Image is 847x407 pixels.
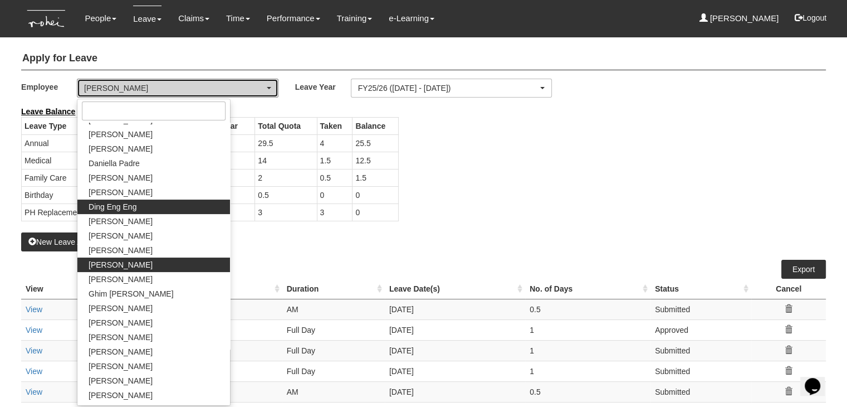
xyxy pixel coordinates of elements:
span: [PERSON_NAME] [89,259,153,270]
td: 25.5 [352,134,398,152]
button: [PERSON_NAME] [77,79,278,98]
th: Cancel [751,279,826,299]
td: Submitted [650,340,751,361]
th: Duration : activate to sort column ascending [282,279,385,299]
td: PH Replacement [22,203,104,221]
input: Search [82,101,226,120]
td: [DATE] [385,361,525,381]
a: View [26,346,42,355]
th: Balance [352,117,398,134]
a: View [26,367,42,376]
td: 0 [352,203,398,221]
td: Submitted [650,299,751,319]
td: Submitted [650,381,751,402]
td: Annual [22,134,104,152]
td: 0 [317,186,352,203]
span: [PERSON_NAME] [89,375,153,386]
button: New Leave Application [21,232,123,251]
th: Status : activate to sort column ascending [650,279,751,299]
a: View [26,305,42,314]
label: Leave Year [295,79,351,95]
td: 1.5 [352,169,398,186]
a: People [85,6,117,31]
span: [PERSON_NAME] [89,303,153,314]
iframe: chat widget [800,362,836,396]
span: [PERSON_NAME] [89,332,153,343]
span: [PERSON_NAME] [89,172,153,183]
td: Full Day [282,340,385,361]
span: [PERSON_NAME] [89,346,153,357]
th: Taken [317,117,352,134]
a: e-Learning [389,6,434,31]
a: Training [337,6,373,31]
td: 1 [525,319,650,340]
span: [PERSON_NAME] [89,143,153,154]
th: No. of Days : activate to sort column ascending [525,279,650,299]
a: [PERSON_NAME] [699,6,779,31]
td: 0.5 [255,186,317,203]
a: Claims [178,6,209,31]
td: Full Day [282,361,385,381]
td: 1.5 [317,152,352,169]
td: 1 [525,361,650,381]
td: 0.5 [525,299,650,319]
span: [PERSON_NAME] [89,390,153,401]
td: 12.5 [352,152,398,169]
th: View [21,279,82,299]
td: Family Care [22,169,104,186]
span: [PERSON_NAME] [89,129,153,140]
th: Total Quota [255,117,317,134]
span: Ghim [PERSON_NAME] [89,288,173,299]
td: Medical [22,152,104,169]
button: Logout [787,4,834,31]
span: [PERSON_NAME] [89,361,153,372]
h4: Apply for Leave [21,47,826,70]
span: [PERSON_NAME] [89,245,153,256]
a: View [26,326,42,335]
td: 3 [317,203,352,221]
span: Ding Eng Eng [89,201,136,212]
span: [PERSON_NAME] [89,187,153,198]
td: [DATE] [385,299,525,319]
td: Approved [650,319,751,340]
div: [PERSON_NAME] [84,83,265,94]
span: Daniella Padre [89,158,140,169]
td: 29.5 [255,134,317,152]
td: Submitted [650,361,751,381]
td: [DATE] [385,381,525,402]
td: 14 [255,152,317,169]
td: AM [282,299,385,319]
td: AM [282,381,385,402]
span: [PERSON_NAME] [89,216,153,227]
b: Leave Balance [21,107,75,116]
span: [PERSON_NAME] [89,230,153,241]
td: 3 [255,203,317,221]
td: 1 [525,340,650,361]
td: 0.5 [317,169,352,186]
div: FY25/26 ([DATE] - [DATE]) [358,83,538,94]
label: Employee [21,79,77,95]
td: 2 [255,169,317,186]
span: [PERSON_NAME] [89,317,153,328]
td: Birthday [22,186,104,203]
td: [DATE] [385,319,525,340]
a: Time [226,6,250,31]
a: Leave [133,6,161,32]
td: 4 [317,134,352,152]
button: FY25/26 ([DATE] - [DATE]) [351,79,552,98]
th: Leave Type [22,117,104,134]
td: 0.5 [525,381,650,402]
td: [DATE] [385,340,525,361]
td: Full Day [282,319,385,340]
a: Export [781,260,826,279]
a: Performance [267,6,320,31]
th: Leave Date(s) : activate to sort column ascending [385,279,525,299]
td: 0 [352,186,398,203]
span: [PERSON_NAME] [89,274,153,285]
a: View [26,387,42,396]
